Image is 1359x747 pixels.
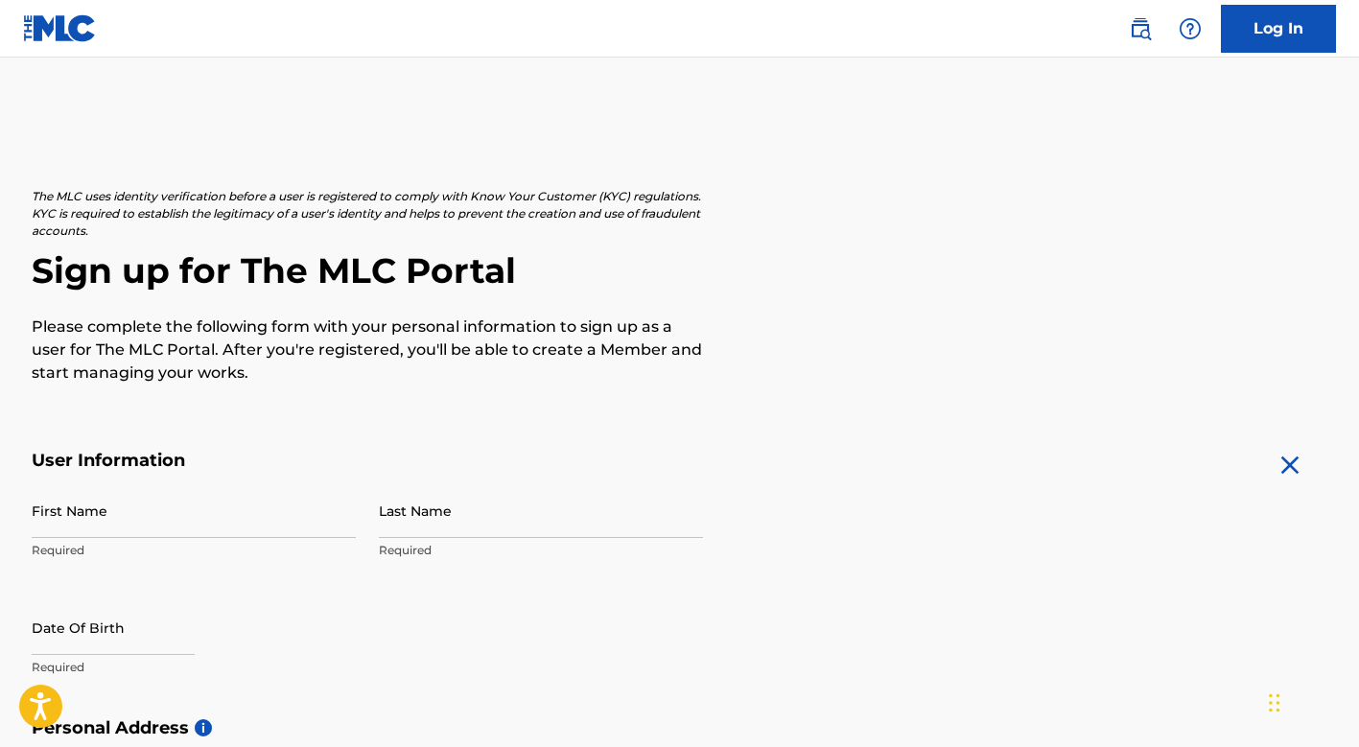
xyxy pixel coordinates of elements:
h5: Personal Address [32,717,1328,739]
iframe: Chat Widget [1263,655,1359,747]
p: The MLC uses identity verification before a user is registered to comply with Know Your Customer ... [32,188,703,240]
div: Help [1171,10,1209,48]
a: Public Search [1121,10,1160,48]
p: Required [32,659,356,676]
img: close [1275,450,1305,480]
img: help [1179,17,1202,40]
p: Required [32,542,356,559]
div: Drag [1269,674,1280,732]
h2: Sign up for The MLC Portal [32,249,1328,292]
a: Log In [1221,5,1336,53]
img: MLC Logo [23,14,97,42]
p: Please complete the following form with your personal information to sign up as a user for The ML... [32,315,703,385]
h5: User Information [32,450,703,472]
p: Required [379,542,703,559]
img: search [1129,17,1152,40]
span: i [195,719,212,736]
